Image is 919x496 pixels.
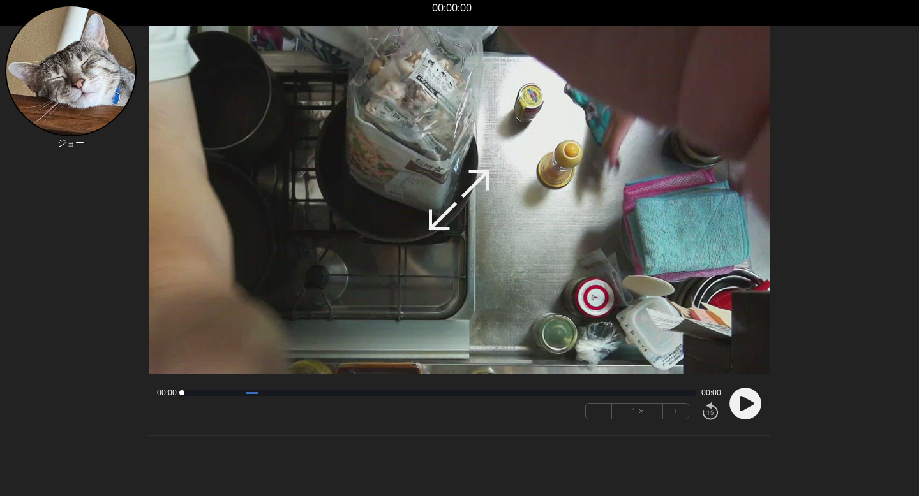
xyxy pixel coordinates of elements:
p: ジョー [5,136,137,149]
button: − [586,404,612,419]
span: 00:00 [701,388,721,398]
a: 00:00:00 [432,1,472,15]
img: 宰山 [5,5,137,136]
span: 00:00 [157,388,177,398]
div: 1 × [612,404,663,419]
button: + [663,404,689,419]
